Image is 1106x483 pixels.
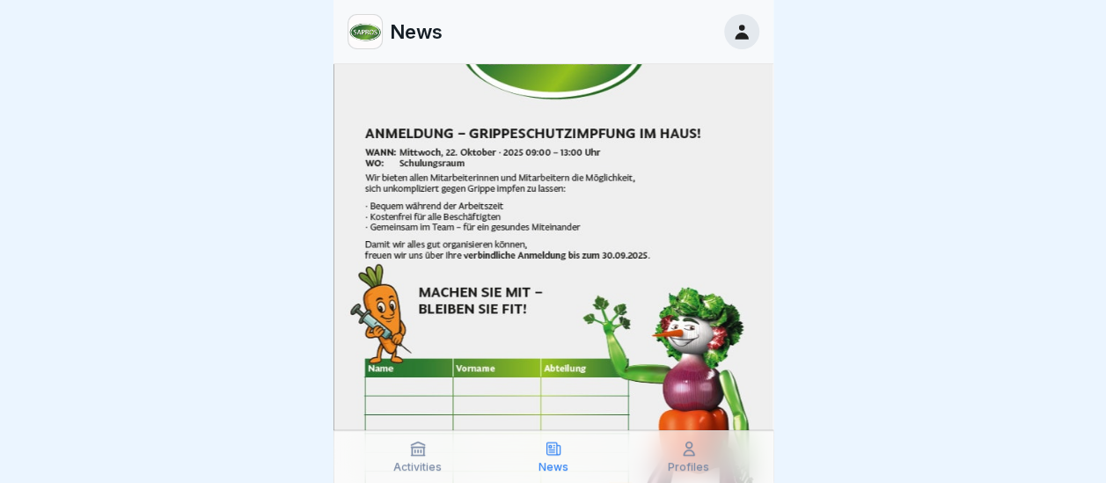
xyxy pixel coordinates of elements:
[348,15,382,48] img: kf7i1i887rzam0di2wc6oekd.png
[393,461,442,473] p: Activities
[390,20,443,43] p: News
[538,461,568,473] p: News
[668,461,709,473] p: Profiles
